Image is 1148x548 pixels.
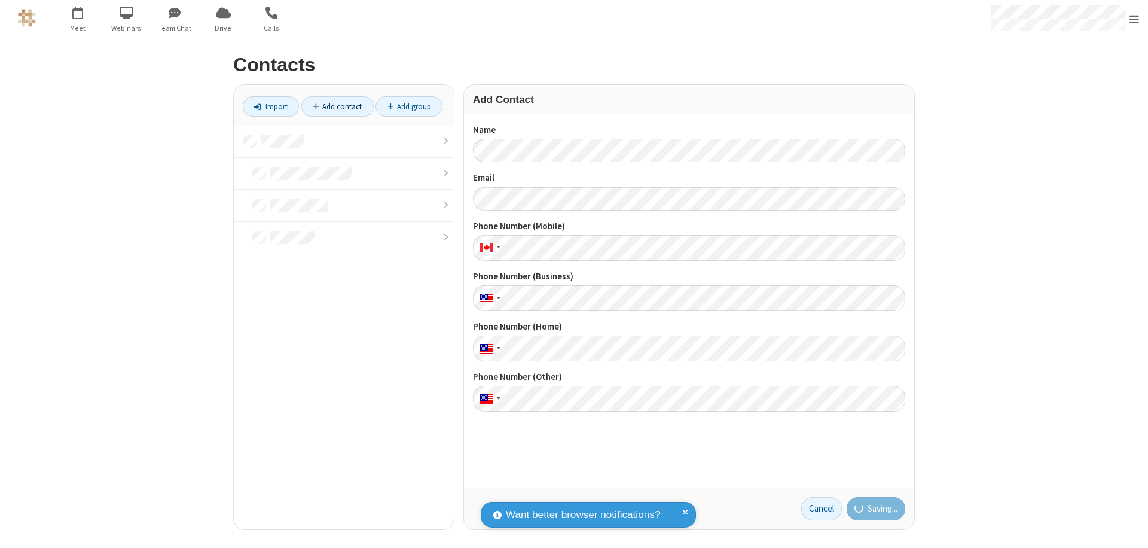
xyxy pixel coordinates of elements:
[473,94,905,105] h3: Add Contact
[56,23,100,34] span: Meet
[104,23,149,34] span: Webinars
[868,502,897,516] span: Saving...
[473,270,905,284] label: Phone Number (Business)
[152,23,197,34] span: Team Chat
[233,54,915,75] h2: Contacts
[473,220,905,233] label: Phone Number (Mobile)
[301,96,374,117] a: Add contact
[473,235,504,261] div: Canada: + 1
[243,96,299,117] a: Import
[375,96,442,117] a: Add group
[249,23,294,34] span: Calls
[473,336,504,361] div: United States: + 1
[473,123,905,137] label: Name
[473,320,905,334] label: Phone Number (Home)
[473,171,905,185] label: Email
[847,497,906,521] button: Saving...
[801,497,842,521] a: Cancel
[473,386,504,412] div: United States: + 1
[506,507,660,523] span: Want better browser notifications?
[473,370,905,384] label: Phone Number (Other)
[201,23,246,34] span: Drive
[18,9,36,27] img: QA Selenium DO NOT DELETE OR CHANGE
[473,285,504,311] div: United States: + 1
